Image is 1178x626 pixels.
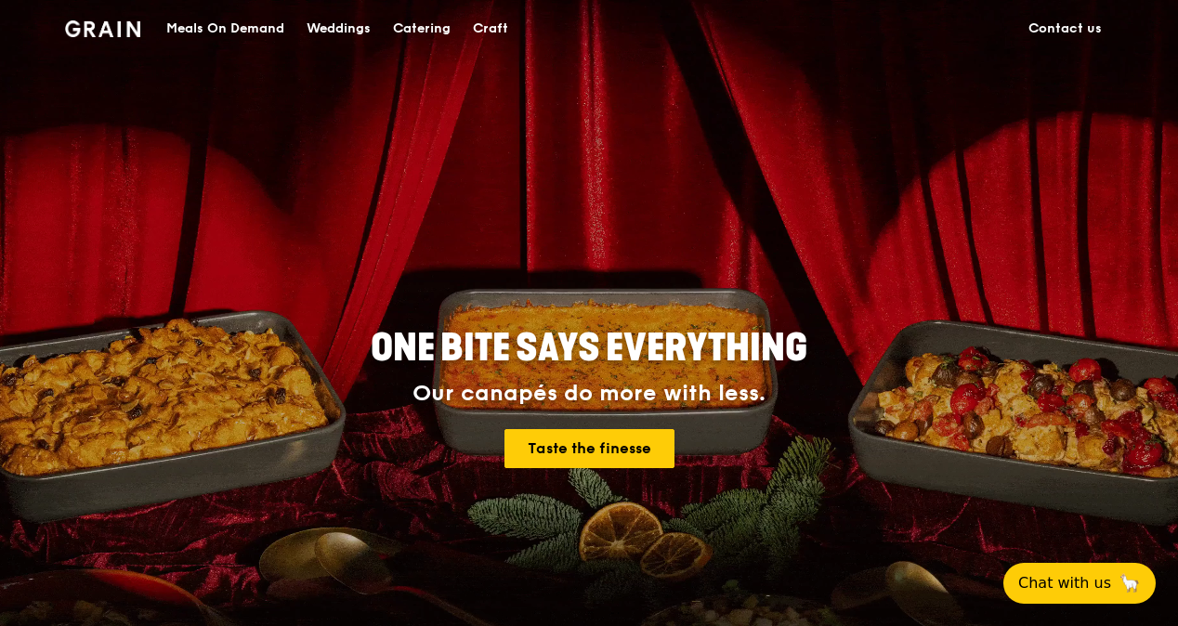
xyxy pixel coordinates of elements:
a: Taste the finesse [504,429,674,468]
button: Chat with us🦙 [1003,563,1156,604]
div: Weddings [307,1,371,57]
a: Weddings [295,1,382,57]
div: Our canapés do more with less. [255,381,923,407]
img: Grain [65,20,140,37]
div: Catering [393,1,451,57]
a: Craft [462,1,519,57]
span: ONE BITE SAYS EVERYTHING [371,326,807,371]
span: 🦙 [1119,572,1141,594]
div: Craft [473,1,508,57]
a: Contact us [1017,1,1113,57]
a: Catering [382,1,462,57]
span: Chat with us [1018,572,1111,594]
div: Meals On Demand [166,1,284,57]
